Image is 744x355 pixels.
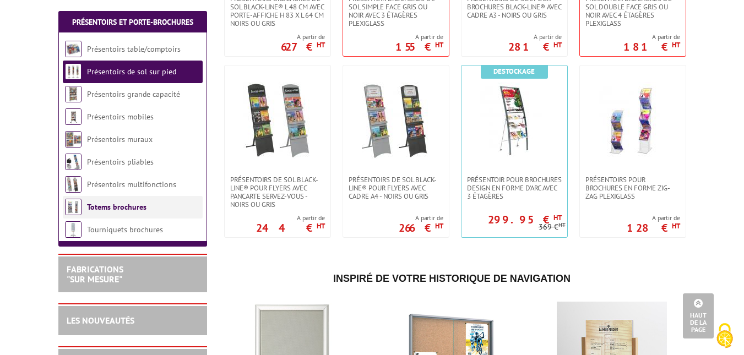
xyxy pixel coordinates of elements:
button: Cookies (fenêtre modale) [705,318,744,355]
img: Présentoirs de sol Black-Line® pour flyers avec pancarte Servez-vous - Noirs ou gris [239,82,316,159]
a: Tourniquets brochures [87,225,163,234]
a: Totems brochures [87,202,146,212]
sup: HT [317,40,325,50]
a: Présentoirs pliables [87,157,154,167]
p: 299.95 € [488,216,562,223]
span: A partir de [508,32,562,41]
sup: HT [672,40,680,50]
sup: HT [553,40,562,50]
img: Présentoirs grande capacité [65,86,82,102]
a: Présentoirs mobiles [87,112,154,122]
img: Présentoirs multifonctions [65,176,82,193]
img: Cookies (fenêtre modale) [711,322,738,349]
img: Présentoirs pour brochures en forme Zig-Zag Plexiglass [594,82,671,159]
a: LES NOUVEAUTÉS [67,315,134,326]
sup: HT [435,221,443,231]
a: Haut de la page [683,293,714,338]
img: Présentoirs pliables [65,154,82,170]
p: 128 € [627,225,680,231]
sup: HT [553,213,562,222]
a: Présentoirs de sol sur pied [87,67,176,77]
span: Présentoir pour brochures design en forme d'arc avec 3 étagères [467,176,562,200]
span: Présentoirs pour brochures en forme Zig-Zag Plexiglass [585,176,680,200]
img: Présentoirs de sol Black-Line® pour flyers avec cadre A4 - Noirs ou Gris [357,82,435,159]
img: Présentoirs muraux [65,131,82,148]
a: Présentoirs et Porte-brochures [72,17,193,27]
a: FABRICATIONS"Sur Mesure" [67,264,123,285]
a: Présentoirs de sol Black-Line® pour flyers avec cadre A4 - Noirs ou Gris [343,176,449,200]
span: A partir de [399,214,443,222]
b: Destockage [493,67,535,76]
a: Présentoirs pour brochures en forme Zig-Zag Plexiglass [580,176,686,200]
img: Tourniquets brochures [65,221,82,238]
a: Présentoirs de sol Black-Line® pour flyers avec pancarte Servez-vous - Noirs ou gris [225,176,330,209]
span: Présentoirs de sol Black-Line® pour flyers avec cadre A4 - Noirs ou Gris [349,176,443,200]
a: Présentoirs muraux [87,134,153,144]
p: 155 € [395,43,443,50]
span: A partir de [623,32,680,41]
p: 627 € [281,43,325,50]
span: Présentoirs de sol Black-Line® pour flyers avec pancarte Servez-vous - Noirs ou gris [230,176,325,209]
img: Totems brochures [65,199,82,215]
p: 369 € [539,223,566,231]
p: 281 € [508,43,562,50]
p: 181 € [623,43,680,50]
a: Présentoirs table/comptoirs [87,44,181,54]
span: A partir de [627,214,680,222]
img: Présentoirs de sol sur pied [65,63,82,80]
span: A partir de [395,32,443,41]
img: Présentoirs table/comptoirs [65,41,82,57]
a: Présentoirs multifonctions [87,179,176,189]
span: A partir de [256,214,325,222]
sup: HT [672,221,680,231]
p: 244 € [256,225,325,231]
sup: HT [558,221,566,228]
span: A partir de [281,32,325,41]
a: Présentoirs grande capacité [87,89,180,99]
sup: HT [317,221,325,231]
a: Présentoir pour brochures design en forme d'arc avec 3 étagères [461,176,567,200]
img: Présentoir pour brochures design en forme d'arc avec 3 étagères [476,82,553,159]
p: 266 € [399,225,443,231]
img: Présentoirs mobiles [65,108,82,125]
span: Inspiré de votre historique de navigation [333,273,571,284]
sup: HT [435,40,443,50]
